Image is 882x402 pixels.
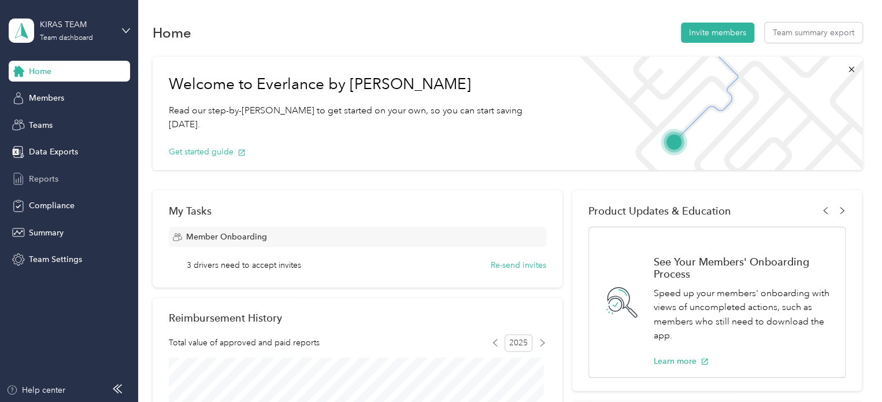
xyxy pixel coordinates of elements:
[169,312,282,324] h2: Reimbursement History
[654,286,833,343] p: Speed up your members' onboarding with views of uncompleted actions, such as members who still ne...
[505,334,532,352] span: 2025
[29,119,53,131] span: Teams
[568,57,862,170] img: Welcome to everlance
[169,75,553,94] h1: Welcome to Everlance by [PERSON_NAME]
[6,384,65,396] button: Help center
[40,35,93,42] div: Team dashboard
[169,104,553,132] p: Read our step-by-[PERSON_NAME] to get started on your own, so you can start saving [DATE].
[765,23,862,43] button: Team summary export
[40,19,112,31] div: KIRAS TEAM
[817,337,882,402] iframe: Everlance-gr Chat Button Frame
[654,355,709,367] button: Learn more
[681,23,754,43] button: Invite members
[169,205,546,217] div: My Tasks
[29,253,82,265] span: Team Settings
[588,205,731,217] span: Product Updates & Education
[169,337,320,349] span: Total value of approved and paid reports
[654,256,833,280] h1: See Your Members' Onboarding Process
[29,65,51,78] span: Home
[491,259,546,271] button: Re-send invites
[153,27,191,39] h1: Home
[169,146,246,158] button: Get started guide
[29,227,64,239] span: Summary
[29,146,78,158] span: Data Exports
[187,259,301,271] span: 3 drivers need to accept invites
[186,231,267,243] span: Member Onboarding
[29,200,75,212] span: Compliance
[29,173,58,185] span: Reports
[29,92,64,104] span: Members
